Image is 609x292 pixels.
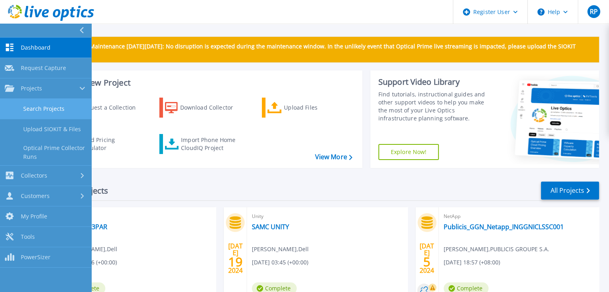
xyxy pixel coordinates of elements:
[444,245,549,254] span: [PERSON_NAME] , PUBLICIS GROUPE S.A.
[21,254,50,261] span: PowerSizer
[284,100,348,116] div: Upload Files
[21,172,47,179] span: Collectors
[21,64,66,72] span: Request Capture
[252,245,309,254] span: [PERSON_NAME] , Dell
[21,192,50,200] span: Customers
[21,213,47,220] span: My Profile
[180,100,244,116] div: Download Collector
[159,98,249,118] a: Download Collector
[228,258,243,265] span: 19
[444,212,594,221] span: NetApp
[252,258,308,267] span: [DATE] 03:45 (+00:00)
[57,134,146,154] a: Cloud Pricing Calculator
[228,244,243,273] div: [DATE] 2024
[252,223,289,231] a: SAMC UNITY
[378,144,439,160] a: Explore Now!
[57,78,352,87] h3: Start a New Project
[541,182,599,200] a: All Projects
[60,212,211,221] span: 3PAR
[423,258,430,265] span: 5
[21,85,42,92] span: Projects
[444,258,500,267] span: [DATE] 18:57 (+08:00)
[252,212,402,221] span: Unity
[78,136,143,152] div: Cloud Pricing Calculator
[60,43,593,56] p: Scheduled Maintenance [DATE][DATE]: No disruption is expected during the maintenance window. In t...
[80,100,144,116] div: Request a Collection
[21,233,35,240] span: Tools
[378,77,493,87] div: Support Video Library
[181,136,243,152] div: Import Phone Home CloudIQ Project
[60,223,107,231] a: SAMC HPE3PAR
[262,98,351,118] a: Upload Files
[21,44,50,51] span: Dashboard
[378,90,493,122] div: Find tutorials, instructional guides and other support videos to help you make the most of your L...
[57,98,146,118] a: Request a Collection
[419,244,434,273] div: [DATE] 2024
[315,153,352,161] a: View More
[589,8,597,15] span: RP
[444,223,564,231] a: Publicis_GGN_Netapp_INGGNICLSSC001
